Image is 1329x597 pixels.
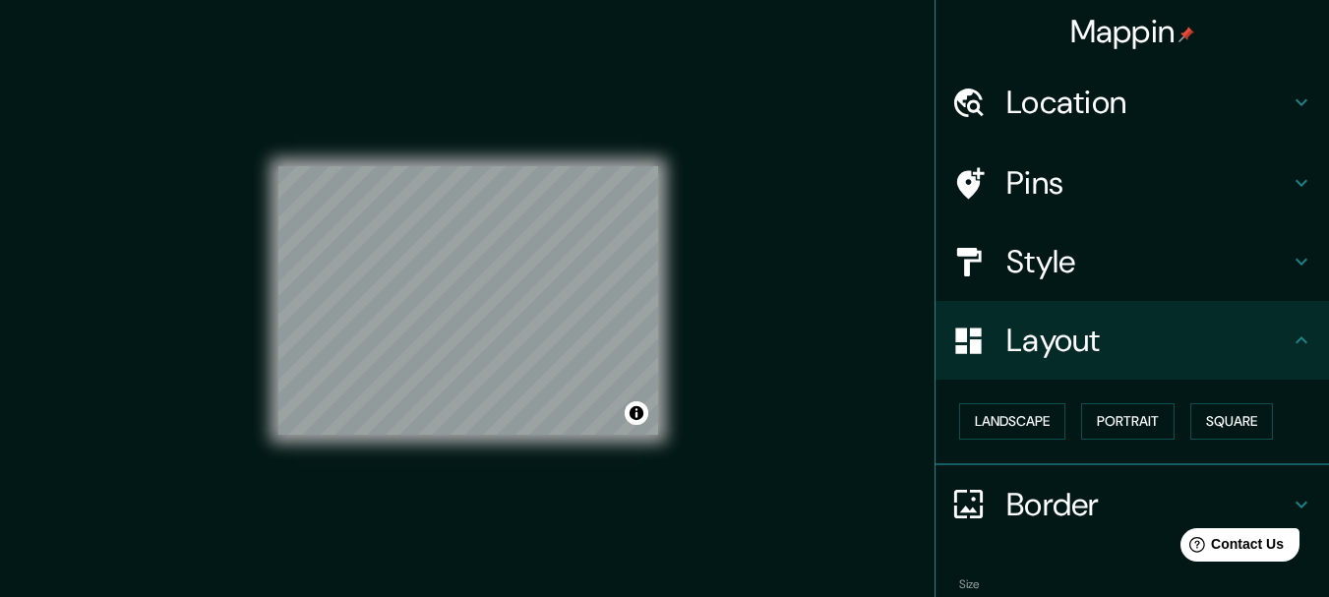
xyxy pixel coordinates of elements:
div: Layout [936,301,1329,380]
button: Toggle attribution [625,401,648,425]
canvas: Map [278,166,658,435]
button: Landscape [959,403,1065,440]
div: Style [936,222,1329,301]
h4: Layout [1006,321,1290,360]
label: Size [959,575,980,592]
div: Border [936,465,1329,544]
button: Portrait [1081,403,1175,440]
div: Pins [936,144,1329,222]
h4: Pins [1006,163,1290,203]
h4: Style [1006,242,1290,281]
button: Square [1190,403,1273,440]
iframe: Help widget launcher [1154,520,1307,575]
img: pin-icon.png [1178,27,1194,42]
h4: Location [1006,83,1290,122]
h4: Border [1006,485,1290,524]
div: Location [936,63,1329,142]
h4: Mappin [1070,12,1195,51]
